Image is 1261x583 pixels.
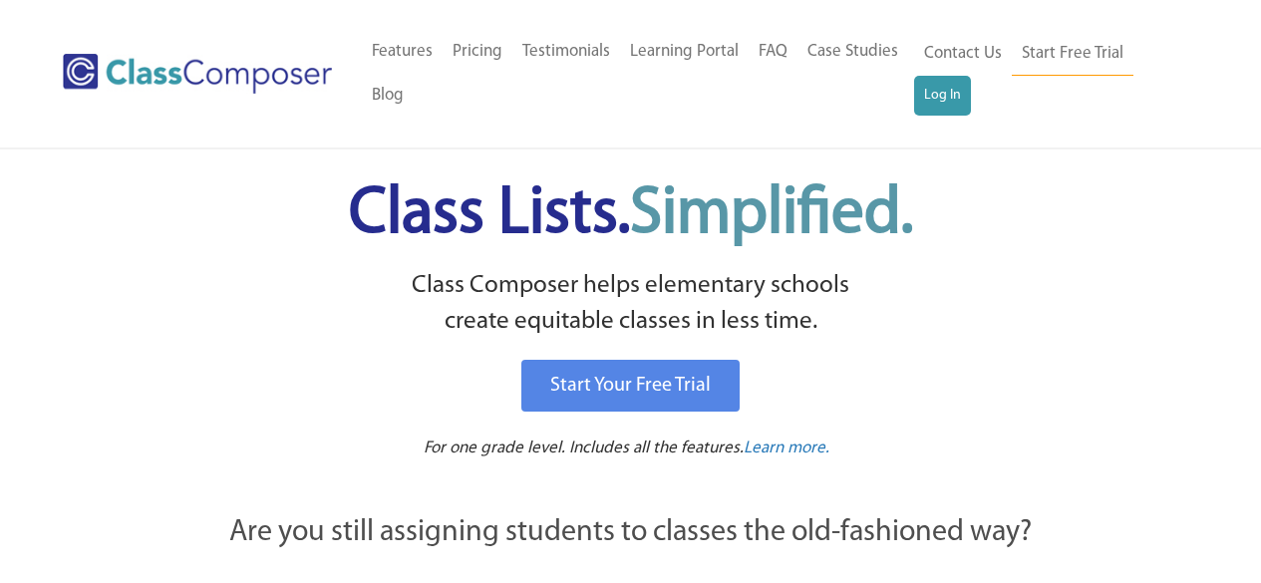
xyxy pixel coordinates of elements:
[362,74,414,118] a: Blog
[914,32,1012,76] a: Contact Us
[512,30,620,74] a: Testimonials
[362,30,914,118] nav: Header Menu
[120,268,1142,341] p: Class Composer helps elementary schools create equitable classes in less time.
[744,437,829,461] a: Learn more.
[1012,32,1133,77] a: Start Free Trial
[63,54,332,94] img: Class Composer
[424,439,744,456] span: For one grade level. Includes all the features.
[349,182,913,247] span: Class Lists.
[620,30,749,74] a: Learning Portal
[744,439,829,456] span: Learn more.
[749,30,797,74] a: FAQ
[630,182,913,247] span: Simplified.
[914,32,1183,116] nav: Header Menu
[550,376,711,396] span: Start Your Free Trial
[914,76,971,116] a: Log In
[443,30,512,74] a: Pricing
[362,30,443,74] a: Features
[797,30,908,74] a: Case Studies
[123,511,1139,555] p: Are you still assigning students to classes the old-fashioned way?
[521,360,740,412] a: Start Your Free Trial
